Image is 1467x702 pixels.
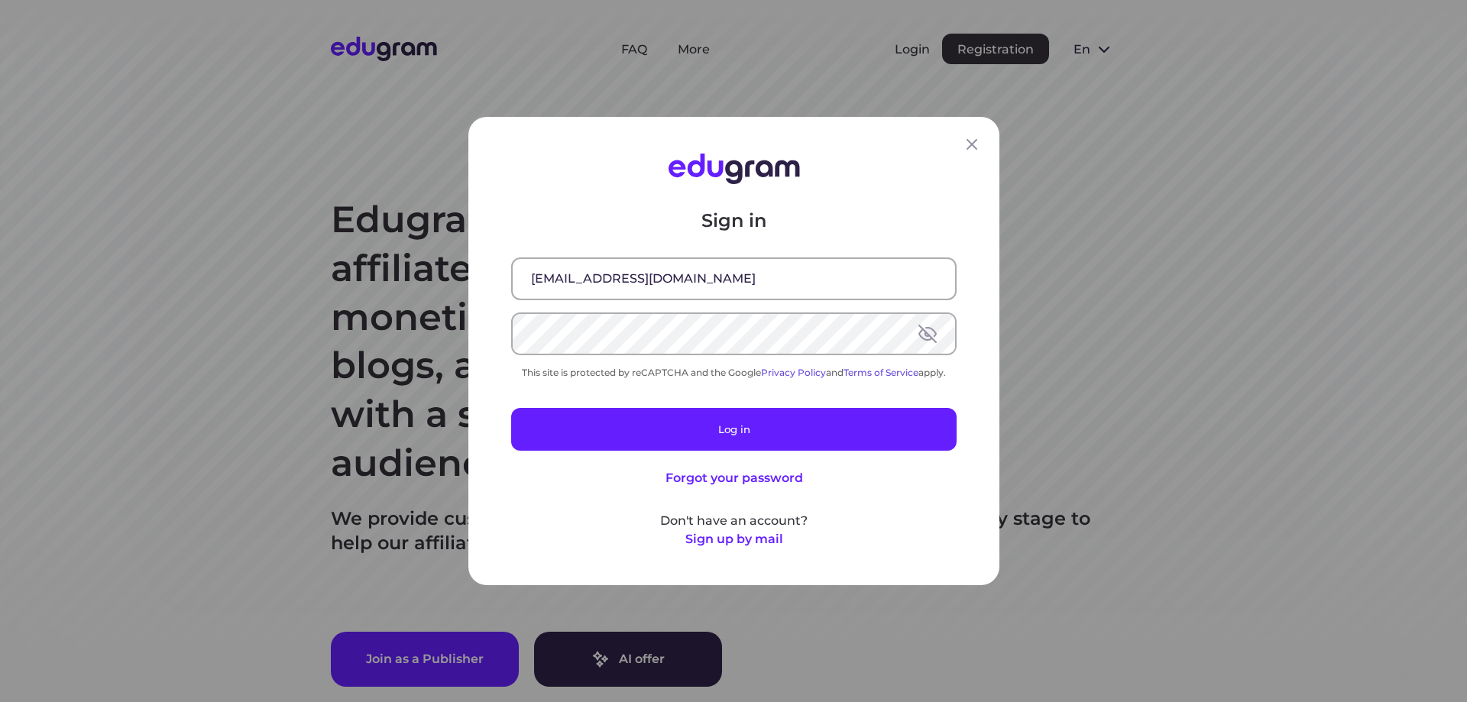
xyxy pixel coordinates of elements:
img: Edugram Logo [668,154,799,184]
div: This site is protected by reCAPTCHA and the Google and apply. [511,367,957,378]
p: Sign in [511,209,957,233]
button: Log in [511,408,957,451]
p: Don't have an account? [511,512,957,530]
button: Forgot your password [665,469,802,487]
a: Privacy Policy [761,367,826,378]
a: Terms of Service [844,367,918,378]
button: Sign up by mail [685,530,782,548]
input: Email [513,259,955,299]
